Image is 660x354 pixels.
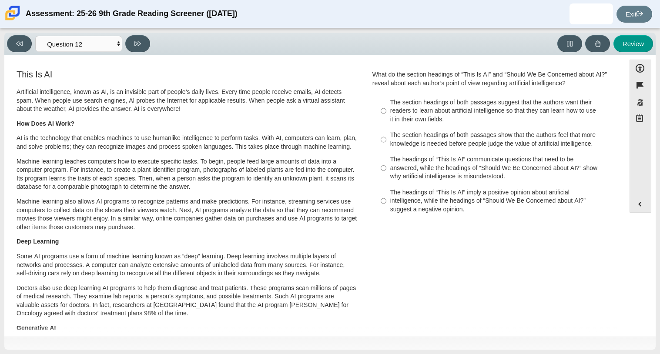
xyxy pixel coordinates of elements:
div: What do the section headings of “This Is AI” and “Should We Be Concerned about AI?” reveal about ... [372,70,614,87]
p: Some AI programs use a form of machine learning known as “deep” learning. Deep learning involves ... [17,252,358,278]
div: The headings of “This Is AI” imply a positive opinion about artificial intelligence, while the he... [390,188,610,214]
button: Flag item [630,77,651,94]
img: Carmen School of Science & Technology [3,4,22,22]
a: Exit [616,6,652,23]
p: Artificial intelligence, known as AI, is an invisible part of people’s daily lives. Every time pe... [17,88,358,114]
button: Toggle response masking [630,94,651,111]
img: tatiana.borgestorr.5vhCCr [584,7,598,21]
h3: This Is AI [17,70,358,79]
div: Assessment items [9,60,621,333]
b: Generative AI [17,324,56,332]
a: Carmen School of Science & Technology [3,16,22,23]
div: Assessment: 25-26 9th Grade Reading Screener ([DATE]) [26,3,238,24]
p: AI is the technology that enables machines to use humanlike intelligence to perform tasks. With A... [17,134,358,151]
div: The section headings of both passages show that the authors feel that more knowledge is needed be... [390,131,610,148]
button: Expand menu. Displays the button labels. [630,196,651,212]
div: The section headings of both passages suggest that the authors want their readers to learn about ... [390,98,610,124]
button: Review [613,35,653,52]
p: Machine learning also allows AI programs to recognize patterns and make predictions. For instance... [17,197,358,231]
button: Open Accessibility Menu [630,60,651,77]
div: The headings of “This Is AI” communicate questions that need to be answered, while the headings o... [390,155,610,181]
p: Machine learning teaches computers how to execute specific tasks. To begin, people feed large amo... [17,157,358,191]
b: Deep Learning [17,237,59,245]
p: Doctors also use deep learning AI programs to help them diagnose and treat patients. These progra... [17,284,358,318]
button: Raise Your Hand [585,35,610,52]
b: How Does AI Work? [17,120,74,127]
button: Notepad [630,111,651,129]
